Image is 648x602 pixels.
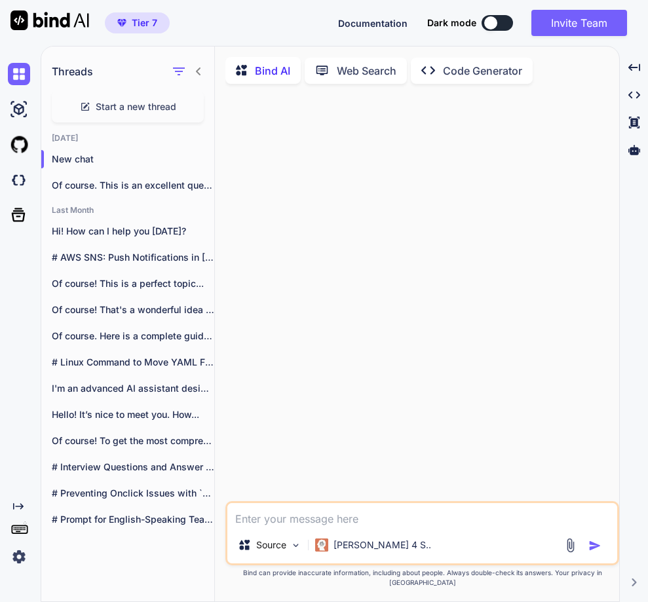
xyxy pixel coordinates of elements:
[52,513,214,526] p: # Prompt for English-Speaking Teacher LLM For...
[8,98,30,121] img: ai-studio
[52,179,214,192] p: Of course. This is an excellent question...
[96,100,176,113] span: Start a new thread
[52,461,214,474] p: # Interview Questions and Answer Guidance ##...
[427,16,476,29] span: Dark mode
[563,538,578,553] img: attachment
[52,434,214,447] p: Of course! To get the most comprehensive...
[52,356,214,369] p: # Linux Command to Move YAML Files...
[8,134,30,156] img: githubLight
[338,18,408,29] span: Documentation
[334,538,431,552] p: [PERSON_NAME] 4 S..
[10,10,89,30] img: Bind AI
[52,251,214,264] p: # AWS SNS: Push Notifications in [GEOGRAPHIC_DATA]...
[337,63,396,79] p: Web Search
[52,487,214,500] p: # Preventing Onclick Issues with `<a>` Tags...
[52,329,214,343] p: Of course. Here is a complete guide...
[52,277,214,290] p: Of course! This is a perfect topic...
[255,63,290,79] p: Bind AI
[52,64,93,79] h1: Threads
[588,539,601,552] img: icon
[8,169,30,191] img: darkCloudIdeIcon
[225,568,619,588] p: Bind can provide inaccurate information, including about people. Always double-check its answers....
[256,538,286,552] p: Source
[443,63,522,79] p: Code Generator
[52,382,214,395] p: I'm an advanced AI assistant designed to...
[52,225,214,238] p: Hi! How can I help you [DATE]?
[52,408,214,421] p: Hello! It’s nice to meet you. How...
[105,12,170,33] button: premiumTier 7
[338,16,408,30] button: Documentation
[132,16,157,29] span: Tier 7
[52,303,214,316] p: Of course! That's a wonderful idea for...
[315,538,328,552] img: Claude 4 Sonnet
[290,540,301,551] img: Pick Models
[117,19,126,27] img: premium
[8,546,30,568] img: settings
[41,205,214,216] h2: Last Month
[41,133,214,143] h2: [DATE]
[8,63,30,85] img: chat
[531,10,627,36] button: Invite Team
[52,153,214,166] p: New chat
